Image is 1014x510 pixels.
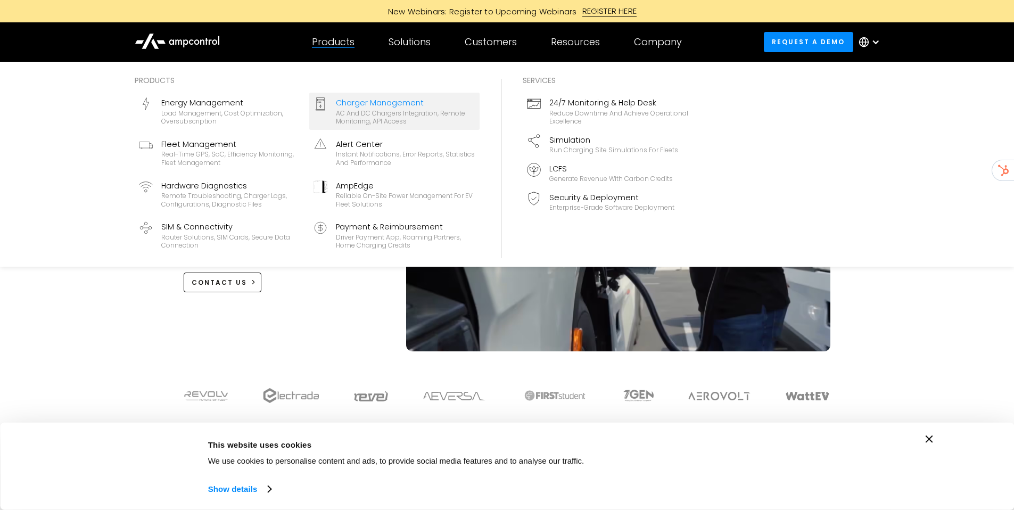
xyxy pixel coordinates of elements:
div: Simulation [549,134,678,146]
div: CONTACT US [192,278,247,287]
div: REGISTER HERE [582,5,637,17]
div: SIM & Connectivity [161,221,301,233]
a: Request a demo [764,32,853,52]
div: AmpEdge [336,180,475,192]
div: AC and DC chargers integration, remote monitoring, API access [336,109,475,126]
a: 24/7 Monitoring & Help DeskReduce downtime and achieve operational excellence [523,93,693,130]
div: Reduce downtime and achieve operational excellence [549,109,689,126]
div: Reliable On-site Power Management for EV Fleet Solutions [336,192,475,208]
div: Solutions [389,36,431,48]
div: Payment & Reimbursement [336,221,475,233]
a: Charger ManagementAC and DC chargers integration, remote monitoring, API access [309,93,480,130]
a: Payment & ReimbursementDriver Payment App, Roaming Partners, Home Charging Credits [309,217,480,254]
div: Customers [465,36,517,48]
a: SimulationRun charging site simulations for fleets [523,130,693,159]
div: Run charging site simulations for fleets [549,146,678,154]
div: Resources [551,36,600,48]
a: SIM & ConnectivityRouter Solutions, SIM Cards, Secure Data Connection [135,217,305,254]
a: Alert CenterInstant notifications, error reports, statistics and performance [309,134,480,171]
a: Hardware DiagnosticsRemote troubleshooting, charger logs, configurations, diagnostic files [135,176,305,213]
div: Services [523,75,693,86]
a: Fleet ManagementReal-time GPS, SoC, efficiency monitoring, fleet management [135,134,305,171]
div: Hardware Diagnostics [161,180,301,192]
div: Generate revenue with carbon credits [549,175,673,183]
a: CONTACT US [184,273,262,292]
img: Aerovolt Logo [688,392,751,400]
div: Enterprise-grade software deployment [549,203,674,212]
a: Show details [208,481,271,497]
div: Products [312,36,355,48]
div: Company [634,36,682,48]
img: electrada logo [263,388,319,403]
div: Charger Management [336,97,475,109]
div: Instant notifications, error reports, statistics and performance [336,150,475,167]
div: Remote troubleshooting, charger logs, configurations, diagnostic files [161,192,301,208]
a: AmpEdgeReliable On-site Power Management for EV Fleet Solutions [309,176,480,213]
div: Load management, cost optimization, oversubscription [161,109,301,126]
div: 24/7 Monitoring & Help Desk [549,97,689,109]
div: LCFS [549,163,673,175]
div: Energy Management [161,97,301,109]
div: Driver Payment App, Roaming Partners, Home Charging Credits [336,233,475,250]
div: Security & Deployment [549,192,674,203]
a: Security & DeploymentEnterprise-grade software deployment [523,187,693,216]
button: Okay [754,435,906,466]
div: New Webinars: Register to Upcoming Webinars [377,6,582,17]
div: Router Solutions, SIM Cards, Secure Data Connection [161,233,301,250]
a: Energy ManagementLoad management, cost optimization, oversubscription [135,93,305,130]
button: Close banner [926,435,933,443]
div: Products [135,75,480,86]
a: New Webinars: Register to Upcoming WebinarsREGISTER HERE [268,5,747,17]
div: Alert Center [336,138,475,150]
div: Fleet Management [161,138,301,150]
span: We use cookies to personalise content and ads, to provide social media features and to analyse ou... [208,456,584,465]
img: WattEV logo [785,392,830,400]
div: Real-time GPS, SoC, efficiency monitoring, fleet management [161,150,301,167]
a: LCFSGenerate revenue with carbon credits [523,159,693,187]
div: This website uses cookies [208,438,730,451]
